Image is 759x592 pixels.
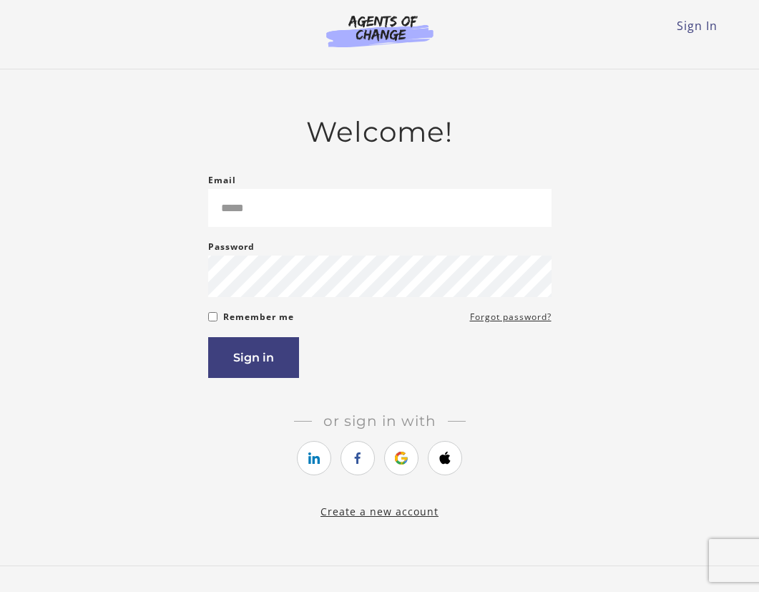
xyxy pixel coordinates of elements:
a: https://courses.thinkific.com/users/auth/apple?ss%5Breferral%5D=&ss%5Buser_return_to%5D=&ss%5Bvis... [428,441,462,475]
span: Or sign in with [312,412,448,430]
a: Create a new account [320,505,439,518]
img: Agents of Change Logo [311,14,449,47]
label: Email [208,172,236,189]
a: Sign In [677,18,718,34]
button: Sign in [208,337,299,378]
label: Password [208,238,255,256]
a: https://courses.thinkific.com/users/auth/linkedin?ss%5Breferral%5D=&ss%5Buser_return_to%5D=&ss%5B... [297,441,331,475]
a: Forgot password? [470,309,552,326]
a: https://courses.thinkific.com/users/auth/facebook?ss%5Breferral%5D=&ss%5Buser_return_to%5D=&ss%5B... [341,441,375,475]
a: https://courses.thinkific.com/users/auth/google?ss%5Breferral%5D=&ss%5Buser_return_to%5D=&ss%5Bvi... [384,441,418,475]
label: Remember me [223,309,294,326]
h2: Welcome! [208,115,552,149]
